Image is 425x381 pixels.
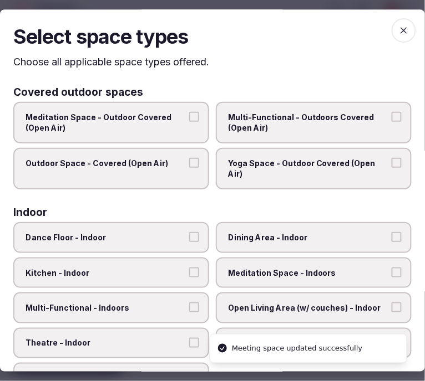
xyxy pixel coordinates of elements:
span: Multi-Functional - Outdoors Covered (Open Air) [228,112,388,133]
h3: Covered outdoor spaces [13,87,143,97]
button: Dance Floor - Indoor [189,232,199,242]
button: Theatre - Indoor [189,338,199,348]
span: Multi-Functional - Indoors [26,302,186,313]
h2: Select space types [13,23,412,50]
button: Meditation Space - Outdoor Covered (Open Air) [189,112,199,122]
button: Dining Area - Indoor [392,232,402,242]
span: Meditation Space - Outdoor Covered (Open Air) [26,112,186,133]
button: Wedding Hall - Indoor [392,338,402,348]
span: Outdoor Space - Covered (Open Air) [26,158,186,169]
button: Multi-Functional - Indoors [189,302,199,312]
button: Yoga Space - Outdoor Covered (Open Air) [392,158,402,168]
span: Meditation Space - Indoors [228,267,388,279]
button: Multi-Functional - Outdoors Covered (Open Air) [392,112,402,122]
span: Wedding Hall - Indoor [228,338,388,349]
p: Choose all applicable space types offered. [13,55,412,69]
button: Kitchen - Indoor [189,267,199,277]
button: Outdoor Space - Covered (Open Air) [189,158,199,168]
span: Dining Area - Indoor [228,232,388,243]
span: Yoga Space - Outdoor Covered (Open Air) [228,158,388,179]
span: Dance Floor - Indoor [26,232,186,243]
button: Open Living Area (w/ couches) - Indoor [392,302,402,312]
span: Theatre - Indoor [26,338,186,349]
span: Kitchen - Indoor [26,267,186,279]
span: Open Living Area (w/ couches) - Indoor [228,302,388,313]
h3: Indoor [13,207,47,218]
button: Meditation Space - Indoors [392,267,402,277]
